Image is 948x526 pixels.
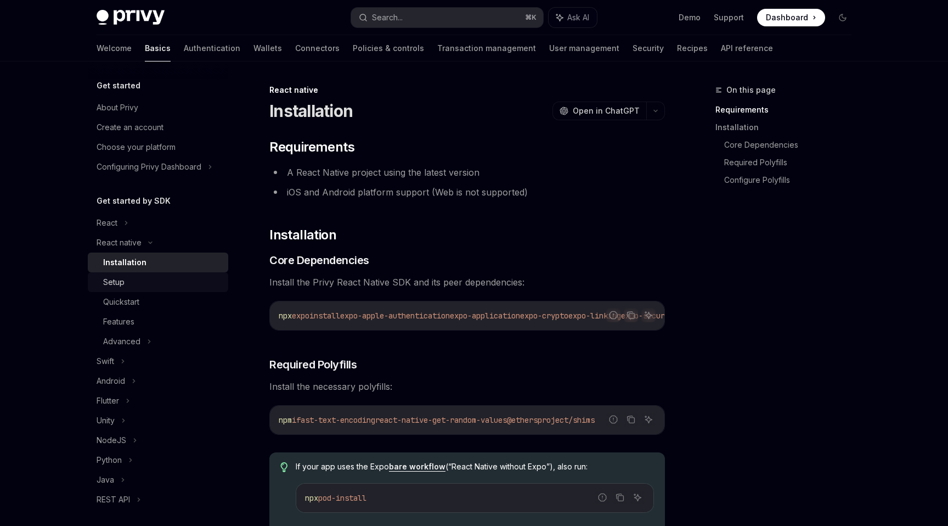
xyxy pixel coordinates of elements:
a: Required Polyfills [724,154,860,171]
li: A React Native project using the latest version [269,165,665,180]
div: React native [269,85,665,96]
a: Basics [145,35,171,61]
h1: Installation [269,101,353,121]
img: dark logo [97,10,165,25]
svg: Tip [280,462,288,472]
span: Install the Privy React Native SDK and its peer dependencies: [269,275,665,290]
button: Ask AI [549,8,597,27]
span: Ask AI [567,12,589,23]
span: expo-crypto [520,311,568,321]
div: Configuring Privy Dashboard [97,160,201,174]
button: Ask AI [630,490,645,505]
span: fast-text-encoding [296,415,375,425]
a: Dashboard [757,9,825,26]
button: Copy the contents from the code block [624,412,638,427]
div: Installation [103,256,146,269]
div: Create an account [97,121,163,134]
a: Support [714,12,744,23]
div: NodeJS [97,434,126,447]
div: Unity [97,414,115,427]
li: iOS and Android platform support (Web is not supported) [269,184,665,200]
span: Open in ChatGPT [573,105,640,116]
div: React [97,216,117,230]
span: install [309,311,340,321]
span: expo-linking [568,311,621,321]
span: ⌘ K [525,13,537,22]
button: Toggle dark mode [834,9,851,26]
a: Connectors [295,35,340,61]
div: Features [103,315,134,328]
div: Quickstart [103,295,139,309]
a: Recipes [677,35,708,61]
span: npm [279,415,292,425]
span: Core Dependencies [269,253,369,268]
button: Open in ChatGPT [552,102,646,120]
a: Create an account [88,117,228,137]
a: Policies & controls [353,35,424,61]
div: About Privy [97,101,138,114]
span: If your app uses the Expo (“React Native without Expo”), also run: [296,461,654,472]
span: npx [279,311,292,321]
div: Choose your platform [97,141,176,154]
a: Welcome [97,35,132,61]
div: Swift [97,355,114,368]
div: Search... [372,11,403,24]
a: Authentication [184,35,240,61]
a: Transaction management [437,35,536,61]
button: Copy the contents from the code block [624,308,638,322]
span: expo-secure-store [621,311,696,321]
a: Core Dependencies [724,136,860,154]
div: Python [97,454,122,467]
a: Requirements [715,101,860,119]
a: Quickstart [88,292,228,312]
span: Install the necessary polyfills: [269,379,665,394]
span: @ethersproject/shims [507,415,595,425]
div: Advanced [103,335,140,348]
button: Report incorrect code [606,308,620,322]
span: Requirements [269,138,354,156]
a: User management [549,35,619,61]
span: i [292,415,296,425]
a: Installation [715,119,860,136]
span: expo-apple-authentication [340,311,450,321]
a: Configure Polyfills [724,171,860,189]
a: Security [633,35,664,61]
h5: Get started [97,79,140,92]
a: Setup [88,272,228,292]
span: expo-application [450,311,520,321]
a: Demo [679,12,701,23]
a: About Privy [88,98,228,117]
button: Report incorrect code [595,490,610,505]
div: REST API [97,493,130,506]
span: pod-install [318,493,366,503]
span: expo [292,311,309,321]
button: Report incorrect code [606,412,620,427]
button: Ask AI [641,308,656,322]
h5: Get started by SDK [97,194,171,208]
button: Search...⌘K [351,8,543,27]
a: API reference [721,35,773,61]
span: Installation [269,226,336,244]
a: Wallets [253,35,282,61]
div: React native [97,236,142,249]
a: Choose your platform [88,137,228,157]
a: Installation [88,253,228,272]
span: npx [305,493,318,503]
div: Android [97,374,125,388]
a: Features [88,312,228,332]
span: On this page [726,83,776,97]
span: Required Polyfills [269,357,357,372]
button: Ask AI [641,412,656,427]
div: Java [97,473,114,486]
button: Copy the contents from the code block [613,490,627,505]
a: bare workflow [389,462,445,472]
div: Flutter [97,394,119,407]
span: react-native-get-random-values [375,415,507,425]
span: Dashboard [766,12,808,23]
div: Setup [103,276,125,289]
